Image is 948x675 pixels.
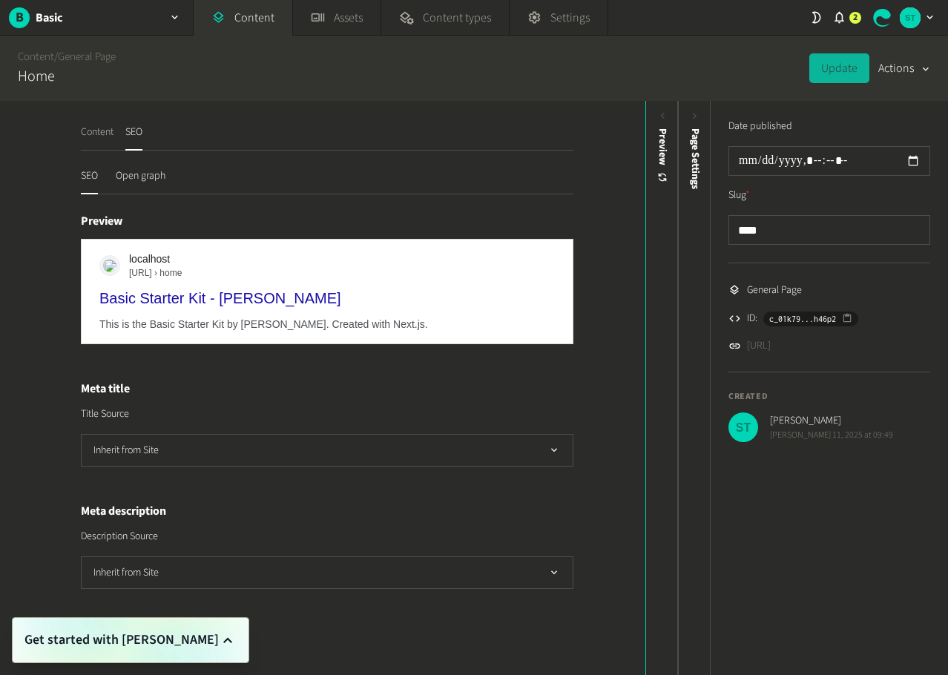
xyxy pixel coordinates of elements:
span: [URL] › home [129,266,182,280]
button: Open graph [116,168,165,194]
a: [URL] [747,338,771,354]
button: Get started with [PERSON_NAME] [24,630,237,651]
span: 2 [853,11,858,24]
span: Get started with [PERSON_NAME] [24,630,219,651]
label: Title Source [81,406,129,421]
div: This is the Basic Starter Kit by [PERSON_NAME]. Created with Next.js. [99,317,555,332]
button: c_01k79...h46p2 [763,312,858,326]
h4: Meta title [81,380,573,398]
span: Settings [550,9,590,27]
img: Stefano Travaini [728,412,758,442]
a: localhost[URL] › homeBasic Starter Kit - [PERSON_NAME] [99,251,555,308]
div: Basic Starter Kit - [PERSON_NAME] [99,289,555,308]
label: Date published [728,119,792,134]
button: SEO [81,168,98,194]
span: B [9,7,30,27]
span: [PERSON_NAME] 11, 2025 at 09:49 [770,429,893,442]
label: Slug [728,188,750,203]
span: Content types [423,9,491,27]
button: Inherit from Site [81,434,573,467]
label: Description Source [81,529,158,544]
button: Inherit from Site [81,556,573,589]
button: Update [809,53,869,83]
span: [PERSON_NAME] [770,413,893,429]
a: Content [18,49,54,65]
button: Actions [878,53,930,83]
img: null [103,259,116,272]
h4: Meta description [81,502,573,520]
h4: Robots [81,625,573,642]
span: localhost [129,251,182,266]
a: General Page [58,49,116,65]
span: c_01k79...h46p2 [769,312,836,326]
span: Page Settings [688,128,703,189]
div: Preview [655,128,671,184]
h2: Basic [36,9,62,27]
span: / [54,49,58,65]
h2: Home [18,65,55,88]
h4: Preview [81,212,573,230]
h4: Created [728,390,930,404]
button: Content [81,125,113,151]
img: Stefano Travaini [900,7,921,28]
span: General Page [747,283,802,298]
span: ID: [747,311,757,326]
button: SEO [125,125,142,151]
